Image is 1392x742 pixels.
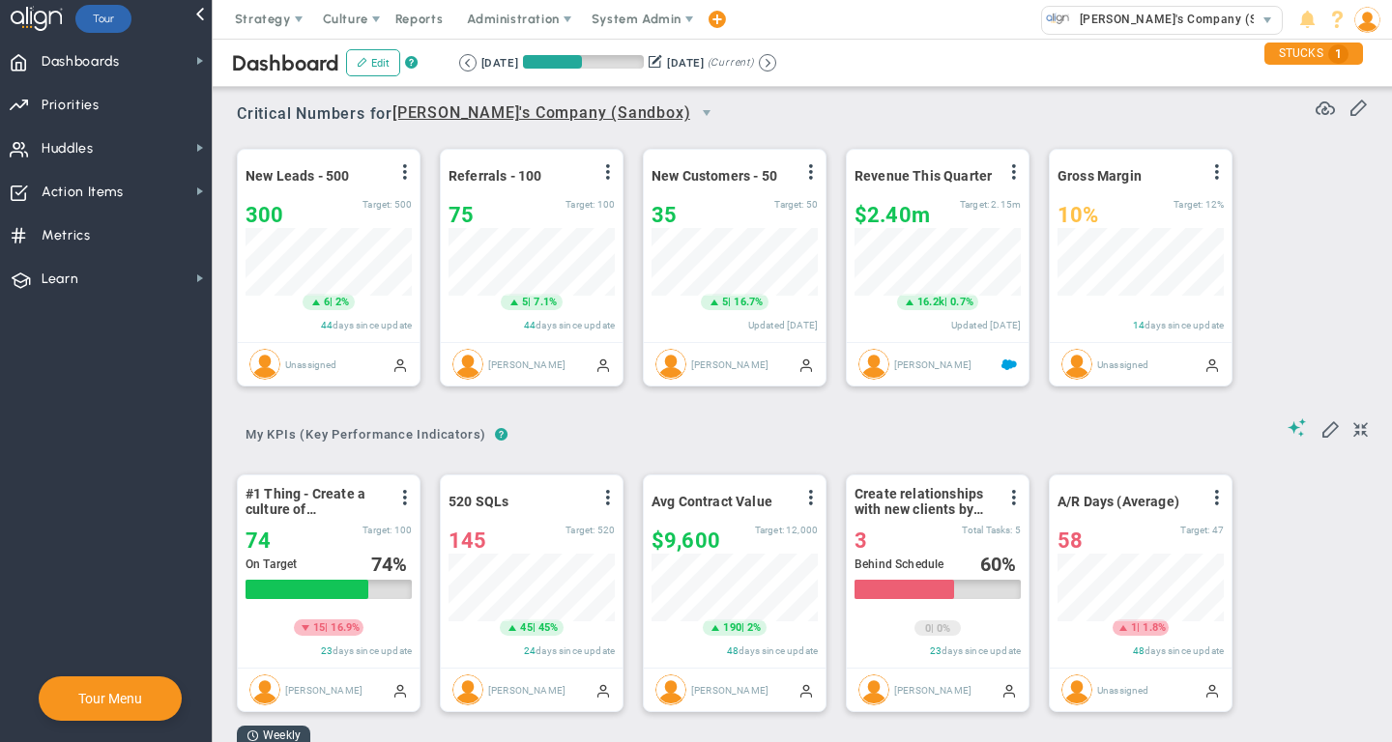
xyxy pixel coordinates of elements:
button: Tour Menu [72,690,148,707]
span: 48 [727,645,739,656]
span: 15 [313,620,325,636]
span: 6 [324,295,330,310]
span: Unassigned [285,358,337,369]
span: days since update [333,320,412,330]
span: Revenue This Quarter [855,168,992,184]
div: [DATE] [667,54,704,71]
span: Dashboards [42,42,120,82]
span: Manually Updated [595,682,611,698]
span: On Target [246,557,297,571]
span: 74 [246,528,271,553]
span: 75 [449,203,474,227]
span: 35 [652,203,677,227]
span: 24 [524,645,536,656]
span: [PERSON_NAME] [894,684,971,695]
span: [PERSON_NAME]'s Company (Sandbox) [1070,7,1304,32]
span: 60 [980,553,1001,576]
span: 12,000 [786,525,818,535]
span: 2% [747,621,761,634]
img: Katie Williams [452,349,483,380]
button: My KPIs (Key Performance Indicators) [237,419,495,453]
span: 190 [723,620,740,636]
span: Refresh Data [1316,96,1335,115]
span: 500 [394,199,412,210]
span: days since update [536,320,615,330]
span: | [728,296,731,308]
span: 7.1% [534,296,557,308]
span: Manually Updated [1001,682,1017,698]
span: 1 [1131,620,1137,636]
span: $9,600 [652,528,720,553]
span: | [944,296,947,308]
span: 10% [1058,203,1098,227]
span: [PERSON_NAME]'s Company (Sandbox) [392,101,690,126]
span: 16.9% [331,621,360,634]
span: 520 SQLs [449,494,508,509]
span: days since update [1145,645,1224,656]
div: STUCKS [1264,43,1363,65]
button: Go to next period [759,54,776,71]
span: Create relationships with new clients by attending 5 Networking Sessions [855,486,995,517]
span: 520 [597,525,615,535]
span: Target: [1180,525,1209,535]
div: Period Progress: 49% Day 45 of 91 with 46 remaining. [523,55,644,69]
span: 23 [930,645,942,656]
span: 58 [1058,528,1083,553]
span: Target: [960,199,989,210]
span: select [690,97,723,129]
span: days since update [333,645,412,656]
span: Target: [362,525,391,535]
span: | [1137,621,1140,634]
span: days since update [536,645,615,656]
span: Target: [774,199,803,210]
span: Manually Updated [1204,682,1220,698]
span: (Current) [708,54,754,71]
span: 16.2k [917,295,944,310]
span: 100 [394,525,412,535]
span: Target: [362,199,391,210]
span: 5 [722,295,728,310]
span: days since update [1145,320,1224,330]
span: Target: [565,525,594,535]
div: % [980,554,1022,575]
span: Total Tasks: [962,525,1013,535]
span: 14 [1133,320,1145,330]
span: Behind Schedule [855,557,943,571]
div: [DATE] [481,54,518,71]
span: 48 [1133,645,1145,656]
span: $2,402,670 [855,203,930,227]
span: Priorities [42,85,100,126]
span: 44 [524,320,536,330]
span: Dashboard [232,50,339,76]
span: [PERSON_NAME] [488,358,565,369]
span: [PERSON_NAME] [894,358,971,369]
span: 145 [449,528,486,553]
span: Target: [755,525,784,535]
span: Updated [DATE] [748,320,818,330]
span: #1 Thing - Create a culture of Transparency resulting in an eNPS score increase of 10 [246,486,386,517]
span: 5 [522,295,528,310]
span: 45% [538,621,558,634]
img: Alex Abramson [452,674,483,705]
img: Mark Collins [249,674,280,705]
span: days since update [739,645,818,656]
span: | [533,621,536,634]
img: Katie Williams [655,674,686,705]
span: Learn [42,259,78,300]
span: days since update [942,645,1021,656]
img: Miguel Cabrera [655,349,686,380]
div: % [371,554,413,575]
span: [PERSON_NAME] [691,684,768,695]
span: Suggestions (AI Feature) [1288,418,1307,437]
span: 5 [1015,525,1021,535]
span: Target: [565,199,594,210]
span: System Admin [592,12,681,26]
span: 2% [335,296,349,308]
img: Unassigned [1061,674,1092,705]
span: Avg Contract Value [652,494,772,509]
span: [PERSON_NAME] [488,684,565,695]
span: Unassigned [1097,684,1149,695]
span: 300 [246,203,283,227]
span: Manually Updated [392,682,408,698]
span: Edit or Add Critical Numbers [1348,97,1368,116]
